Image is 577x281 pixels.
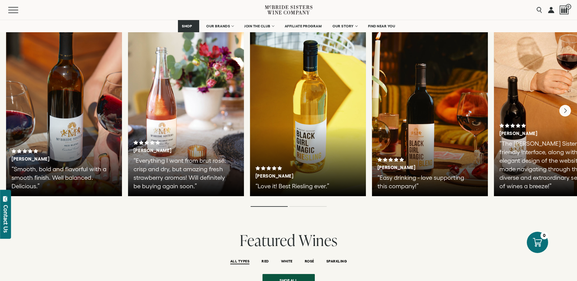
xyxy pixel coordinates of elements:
[206,24,230,28] span: OUR BRANDS
[326,259,347,264] button: SPARKLING
[202,20,237,32] a: OUR BRANDS
[262,259,269,264] button: RED
[368,24,395,28] span: FIND NEAR YOU
[251,206,288,207] li: Page dot 1
[178,20,199,32] a: SHOP
[328,20,361,32] a: OUR STORY
[377,165,461,170] h3: [PERSON_NAME]
[255,173,339,179] h3: [PERSON_NAME]
[134,156,231,190] p: “Everything I want from brut rosé: crisp and dry, but amazing fresh strawberry aromas! Will defin...
[559,105,571,116] button: Next
[285,24,322,28] span: AFFILIATE PROGRAM
[377,173,475,190] p: “Easy drinking - love supporting this company!”
[3,205,9,233] div: Contact Us
[364,20,399,32] a: FIND NEAR YOU
[566,4,571,9] span: 0
[12,165,109,190] p: “Smooth, bold and flavorful with a smooth finish. Well balanced. Delicious.”
[332,24,354,28] span: OUR STORY
[541,232,548,239] div: 0
[12,156,96,162] h3: [PERSON_NAME]
[299,230,338,251] span: Wines
[134,148,217,153] h3: [PERSON_NAME]
[240,230,295,251] span: Featured
[8,7,30,13] button: Mobile Menu Trigger
[230,259,249,264] button: ALL TYPES
[305,259,314,264] button: ROSÉ
[281,259,293,264] button: WHITE
[281,20,326,32] a: AFFILIATE PROGRAM
[290,206,327,207] li: Page dot 2
[255,182,353,190] p: “Love it! Best Riesling ever.”
[240,20,278,32] a: JOIN THE CLUB
[244,24,270,28] span: JOIN THE CLUB
[182,24,192,28] span: SHOP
